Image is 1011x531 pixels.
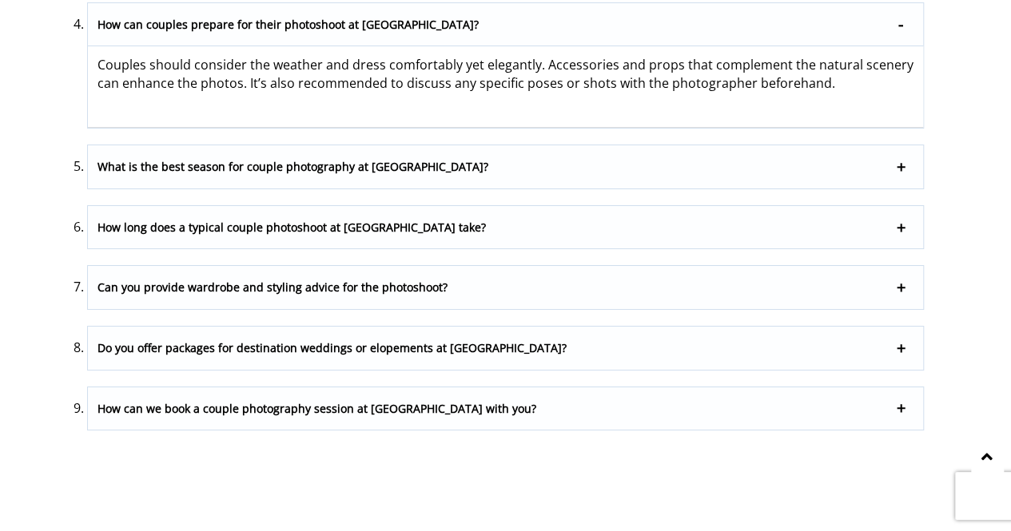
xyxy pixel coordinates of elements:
[98,56,913,92] p: Couples should consider the weather and dress comfortably yet elegantly. Accessories and props th...
[88,145,923,188] p: What is the best season for couple photography at [GEOGRAPHIC_DATA]?
[88,206,923,249] p: How long does a typical couple photoshoot at [GEOGRAPHIC_DATA] take?
[88,387,923,430] p: How can we book a couple photography session at [GEOGRAPHIC_DATA] with you?
[88,3,923,47] p: How can couples prepare for their photoshoot at [GEOGRAPHIC_DATA]?
[88,327,923,370] p: Do you offer packages for destination weddings or elopements at [GEOGRAPHIC_DATA]?
[88,266,923,309] p: Can you provide wardrobe and styling advice for the photoshoot?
